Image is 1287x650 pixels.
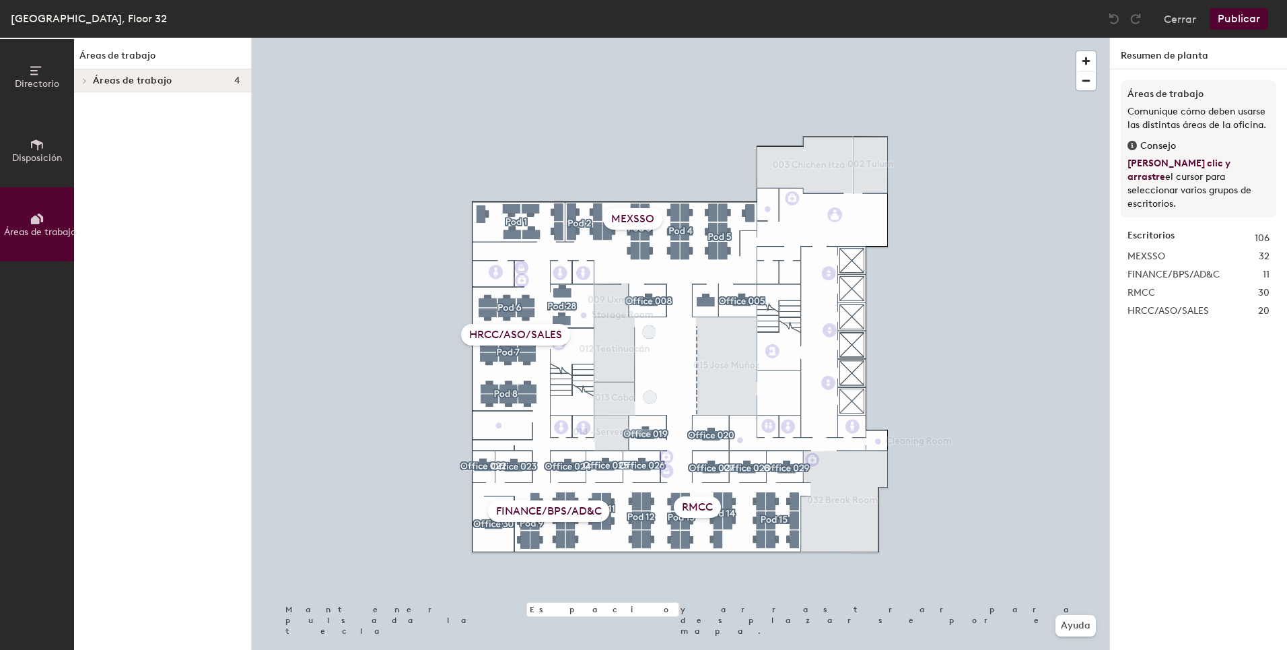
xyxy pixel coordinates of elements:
div: FINANCE/BPS/AD&C [488,500,610,522]
span: 30 [1258,286,1269,300]
span: 106 [1255,231,1269,246]
strong: Escritorios [1127,231,1175,246]
div: [GEOGRAPHIC_DATA], Floor 32 [11,10,167,27]
p: Comunique cómo deben usarse las distintas áreas de la oficina. [1127,105,1269,132]
span: FINANCE/BPS/AD&C [1127,267,1220,282]
span: Áreas de trabajo [4,226,76,238]
span: HRCC/ASO/SALES [1127,304,1209,319]
img: Undo [1107,12,1121,26]
button: Ayuda [1055,615,1096,637]
h3: Áreas de trabajo [1127,87,1269,102]
span: 4 [234,75,240,86]
h1: Resumen de planta [1110,38,1287,69]
span: Disposición [12,152,62,164]
span: MEXSSO [1127,249,1165,264]
p: el cursor para seleccionar varios grupos de escritorios. [1127,157,1269,211]
div: RMCC [674,496,721,518]
span: RMCC [1127,286,1155,300]
button: Publicar [1210,8,1268,30]
div: HRCC/ASO/SALES [461,324,570,346]
span: 11 [1263,267,1269,282]
span: 32 [1259,249,1269,264]
div: MEXSSO [603,208,662,230]
span: [PERSON_NAME] clic y arrastre [1127,158,1230,183]
h1: Áreas de trabajo [74,48,251,69]
img: Redo [1129,12,1142,26]
button: Cerrar [1164,8,1196,30]
span: Áreas de trabajo [93,75,172,86]
span: Directorio [15,78,59,90]
div: Consejo [1127,139,1269,154]
span: 20 [1258,304,1269,319]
